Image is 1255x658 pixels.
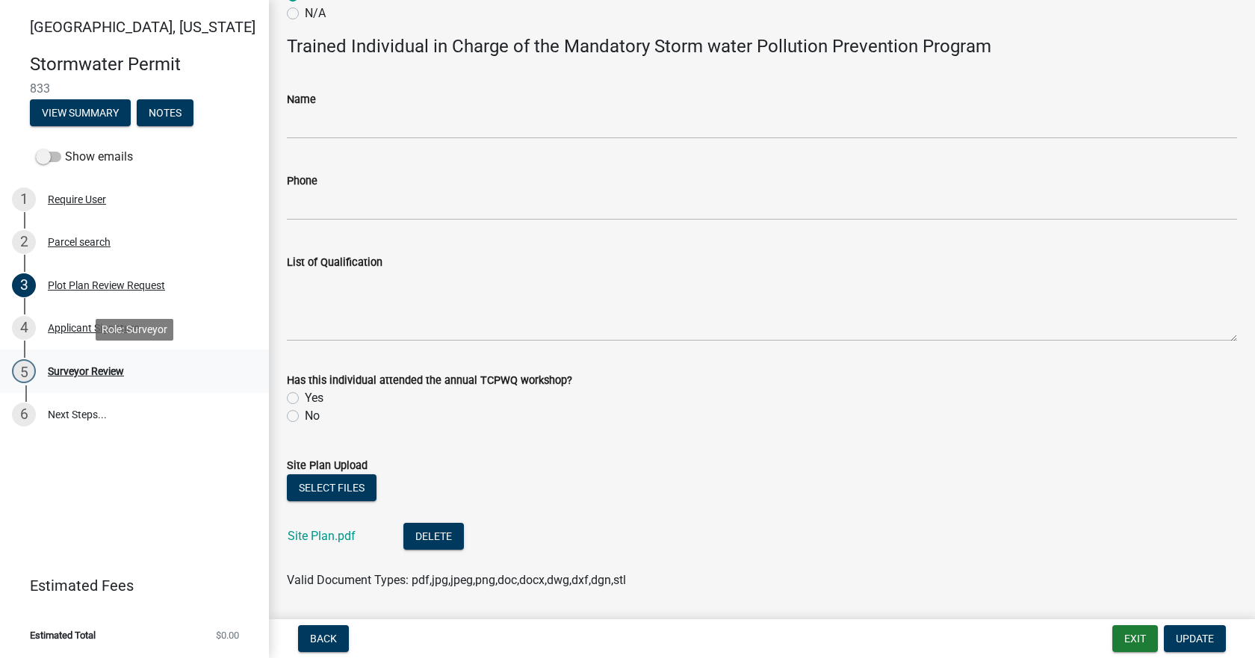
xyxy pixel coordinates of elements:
[403,523,464,550] button: Delete
[12,403,36,426] div: 6
[137,99,193,126] button: Notes
[287,573,626,587] span: Valid Document Types: pdf,jpg,jpeg,png,doc,docx,dwg,dxf,dgn,stl
[288,529,356,543] a: Site Plan.pdf
[287,36,1237,58] h4: Trained Individual in Charge of the Mandatory Storm water Pollution Prevention Program
[216,630,239,640] span: $0.00
[1112,625,1158,652] button: Exit
[1164,625,1226,652] button: Update
[403,530,464,544] wm-modal-confirm: Delete Document
[96,319,173,341] div: Role: Surveyor
[48,323,139,333] div: Applicant Signature
[287,376,572,386] label: Has this individual attended the annual TCPWQ workshop?
[12,187,36,211] div: 1
[305,4,326,22] label: N/A
[298,625,349,652] button: Back
[30,81,239,96] span: 833
[12,273,36,297] div: 3
[48,237,111,247] div: Parcel search
[310,633,337,645] span: Back
[30,99,131,126] button: View Summary
[12,571,245,600] a: Estimated Fees
[305,389,323,407] label: Yes
[36,148,133,166] label: Show emails
[12,316,36,340] div: 4
[48,280,165,291] div: Plot Plan Review Request
[287,461,368,471] label: Site Plan Upload
[48,366,124,376] div: Surveyor Review
[30,630,96,640] span: Estimated Total
[287,95,316,105] label: Name
[137,108,193,120] wm-modal-confirm: Notes
[1176,633,1214,645] span: Update
[12,359,36,383] div: 5
[30,54,257,75] h4: Stormwater Permit
[48,194,106,205] div: Require User
[12,230,36,254] div: 2
[30,108,131,120] wm-modal-confirm: Summary
[287,258,382,268] label: List of Qualification
[287,474,376,501] button: Select files
[287,176,317,187] label: Phone
[30,18,255,36] span: [GEOGRAPHIC_DATA], [US_STATE]
[305,407,320,425] label: No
